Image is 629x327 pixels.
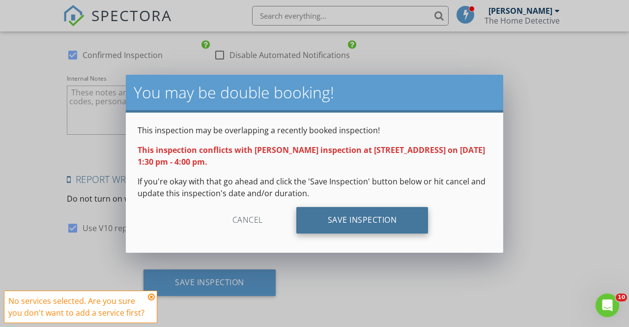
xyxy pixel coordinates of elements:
[134,83,495,102] h2: You may be double booking!
[596,294,619,317] iframe: Intercom live chat
[138,124,491,136] p: This inspection may be overlapping a recently booked inspection!
[616,294,627,301] span: 10
[296,207,429,234] div: Save Inspection
[138,176,491,199] p: If you're okay with that go ahead and click the 'Save Inspection' button below or hit cancel and ...
[8,295,145,319] div: No services selected. Are you sure you don't want to add a service first?
[138,145,485,167] strong: This inspection conflicts with [PERSON_NAME] inspection at [STREET_ADDRESS] on [DATE] 1:30 pm - 4...
[201,207,294,234] div: Cancel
